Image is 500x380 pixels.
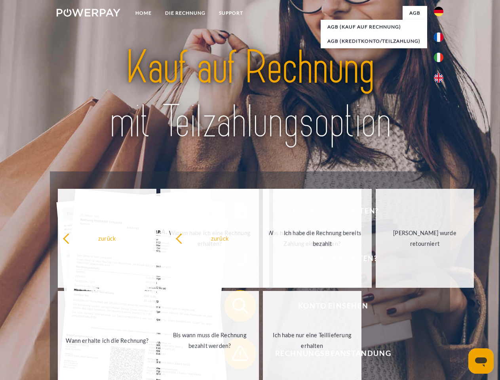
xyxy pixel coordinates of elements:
img: en [434,73,443,83]
div: Wann erhalte ich die Rechnung? [63,335,152,346]
img: title-powerpay_de.svg [76,38,424,152]
iframe: Schaltfläche zum Öffnen des Messaging-Fensters [468,348,494,374]
img: logo-powerpay-white.svg [57,9,120,17]
div: Ich habe die Rechnung bereits bezahlt [278,228,367,249]
div: zurück [175,233,264,243]
div: zurück [63,233,152,243]
a: SUPPORT [212,6,250,20]
a: AGB (Kauf auf Rechnung) [321,20,427,34]
a: Home [129,6,158,20]
div: Bis wann muss die Rechnung bezahlt werden? [165,330,254,351]
div: Ich habe nur eine Teillieferung erhalten [268,330,357,351]
img: it [434,53,443,62]
div: [PERSON_NAME] wurde retourniert [380,228,470,249]
a: AGB (Kreditkonto/Teilzahlung) [321,34,427,48]
a: DIE RECHNUNG [158,6,212,20]
img: de [434,7,443,16]
img: fr [434,32,443,42]
a: agb [403,6,427,20]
